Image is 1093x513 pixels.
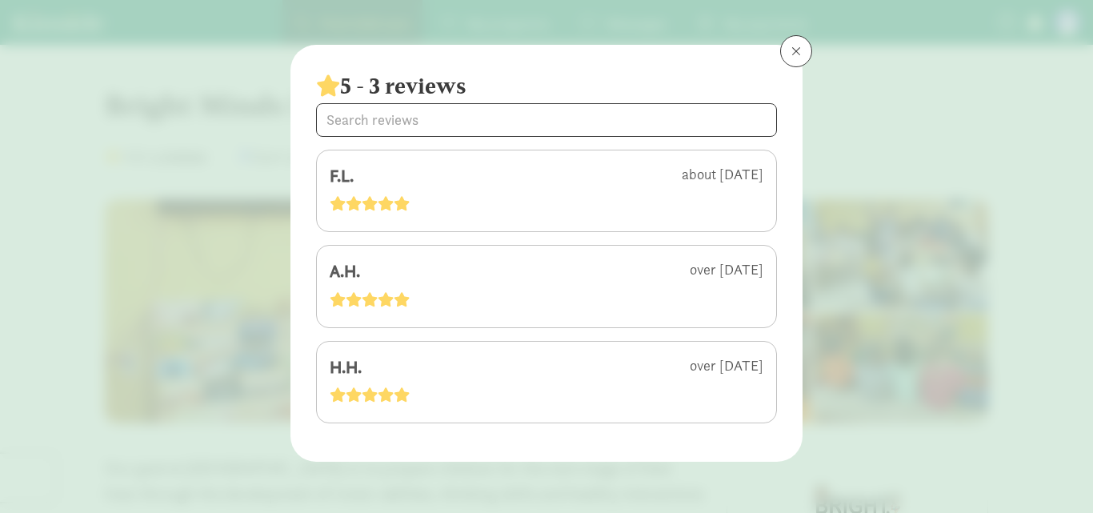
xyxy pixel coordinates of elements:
div: over [DATE] [477,259,763,291]
div: about [DATE] [477,163,763,195]
div: F.L. [330,163,477,189]
div: H.H. [330,355,477,380]
div: 5 - 3 reviews [316,70,777,103]
div: over [DATE] [477,355,763,387]
input: Search reviews [317,104,776,136]
div: A.H. [330,259,477,284]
